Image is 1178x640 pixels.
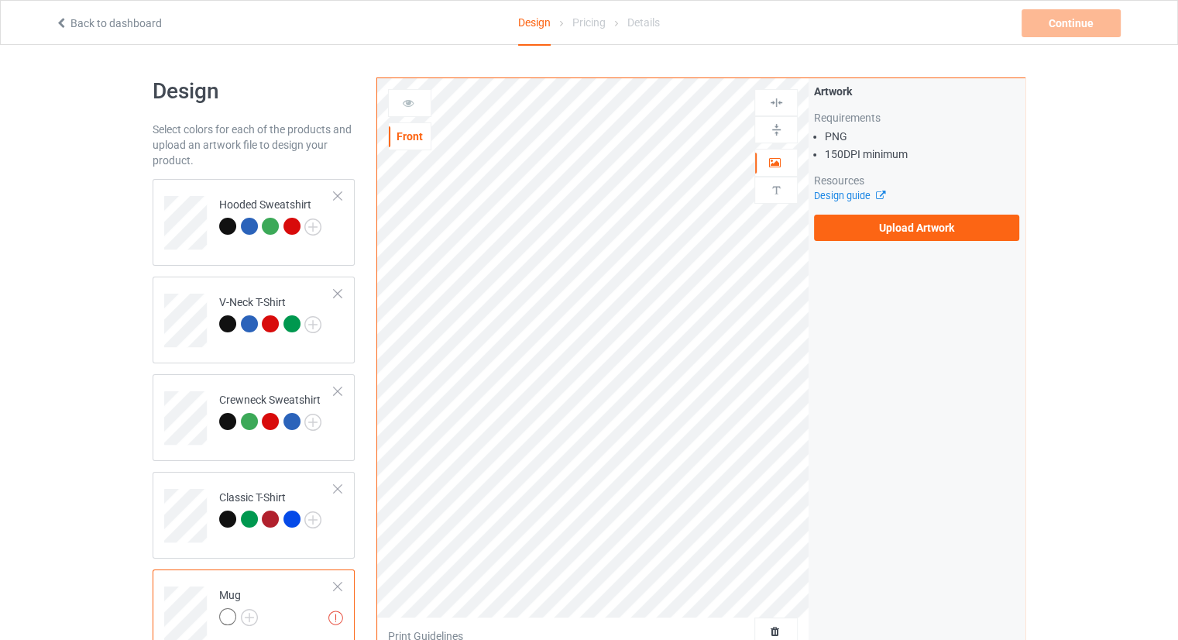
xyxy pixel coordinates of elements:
[627,1,660,44] div: Details
[825,129,1019,144] li: PNG
[153,472,355,559] div: Classic T-Shirt
[769,95,784,110] img: svg%3E%0A
[572,1,606,44] div: Pricing
[219,587,258,625] div: Mug
[814,84,1019,99] div: Artwork
[814,215,1019,241] label: Upload Artwork
[219,490,321,527] div: Classic T-Shirt
[769,122,784,137] img: svg%3E%0A
[304,316,321,333] img: svg+xml;base64,PD94bWwgdmVyc2lvbj0iMS4wIiBlbmNvZGluZz0iVVRGLTgiPz4KPHN2ZyB3aWR0aD0iMjJweCIgaGVpZ2...
[153,77,355,105] h1: Design
[304,414,321,431] img: svg+xml;base64,PD94bWwgdmVyc2lvbj0iMS4wIiBlbmNvZGluZz0iVVRGLTgiPz4KPHN2ZyB3aWR0aD0iMjJweCIgaGVpZ2...
[219,294,321,332] div: V-Neck T-Shirt
[389,129,431,144] div: Front
[328,611,343,625] img: exclamation icon
[825,146,1019,162] li: 150 DPI minimum
[153,277,355,363] div: V-Neck T-Shirt
[153,374,355,461] div: Crewneck Sweatshirt
[153,179,355,266] div: Hooded Sweatshirt
[304,511,321,528] img: svg+xml;base64,PD94bWwgdmVyc2lvbj0iMS4wIiBlbmNvZGluZz0iVVRGLTgiPz4KPHN2ZyB3aWR0aD0iMjJweCIgaGVpZ2...
[219,197,321,234] div: Hooded Sweatshirt
[241,609,258,626] img: svg+xml;base64,PD94bWwgdmVyc2lvbj0iMS4wIiBlbmNvZGluZz0iVVRGLTgiPz4KPHN2ZyB3aWR0aD0iMjJweCIgaGVpZ2...
[814,110,1019,126] div: Requirements
[55,17,162,29] a: Back to dashboard
[518,1,551,46] div: Design
[814,190,884,201] a: Design guide
[304,218,321,236] img: svg+xml;base64,PD94bWwgdmVyc2lvbj0iMS4wIiBlbmNvZGluZz0iVVRGLTgiPz4KPHN2ZyB3aWR0aD0iMjJweCIgaGVpZ2...
[814,173,1019,188] div: Resources
[219,392,321,429] div: Crewneck Sweatshirt
[769,183,784,198] img: svg%3E%0A
[153,122,355,168] div: Select colors for each of the products and upload an artwork file to design your product.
